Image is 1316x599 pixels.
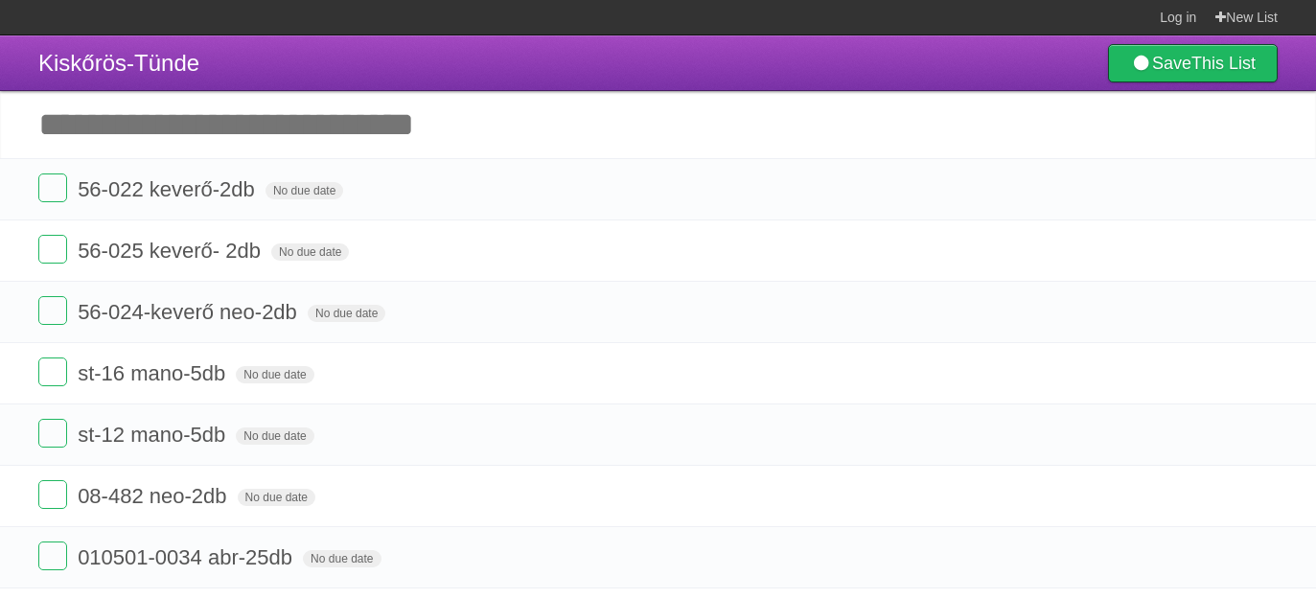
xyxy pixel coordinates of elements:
[78,423,230,447] span: st-12 mano-5db
[38,50,199,76] span: Kiskőrös-Tünde
[38,419,67,448] label: Done
[271,243,349,261] span: No due date
[78,361,230,385] span: st-16 mano-5db
[38,357,67,386] label: Done
[78,545,297,569] span: 010501-0034 abr-25db
[1108,44,1278,82] a: SaveThis List
[78,300,302,324] span: 56-024-keverő neo-2db
[38,296,67,325] label: Done
[236,366,313,383] span: No due date
[303,550,381,567] span: No due date
[1191,54,1256,73] b: This List
[38,173,67,202] label: Done
[38,235,67,264] label: Done
[78,484,231,508] span: 08-482 neo-2db
[38,541,67,570] label: Done
[38,480,67,509] label: Done
[308,305,385,322] span: No due date
[266,182,343,199] span: No due date
[78,177,260,201] span: 56-022 keverő-2db
[236,427,313,445] span: No due date
[78,239,266,263] span: 56-025 keverő- 2db
[238,489,315,506] span: No due date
